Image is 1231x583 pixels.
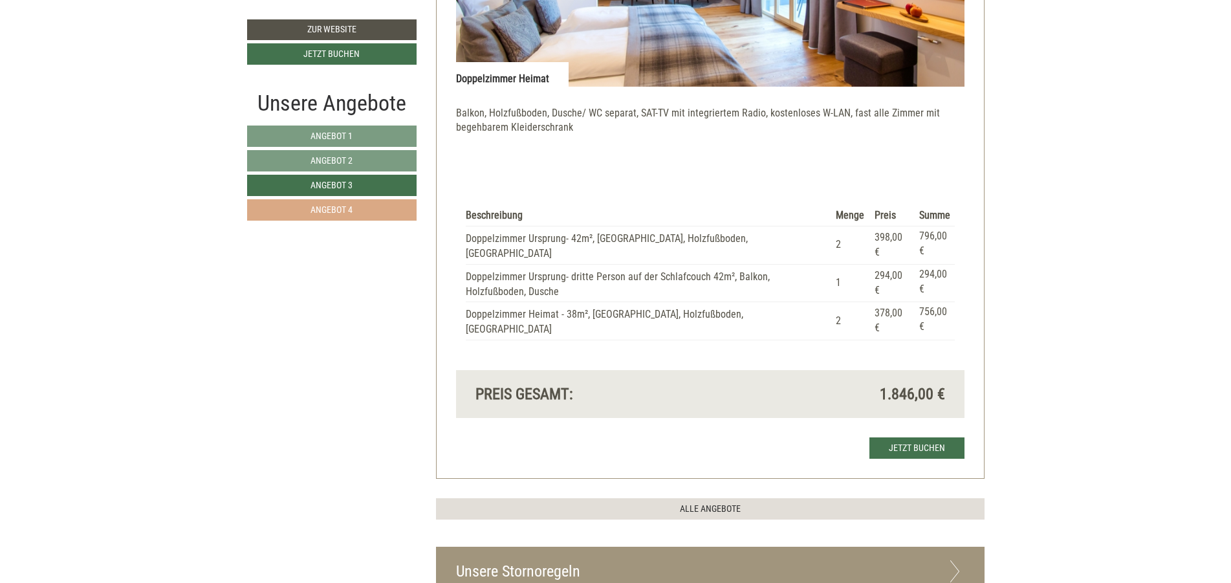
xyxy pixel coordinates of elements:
[466,302,831,340] td: Doppelzimmer Heimat - 38m², [GEOGRAPHIC_DATA], Holzfußboden, [GEOGRAPHIC_DATA]
[247,19,417,40] a: Zur Website
[869,437,964,459] a: Jetzt buchen
[880,383,945,405] span: 1.846,00 €
[310,155,353,166] span: Angebot 2
[456,62,569,87] div: Doppelzimmer Heimat
[466,383,710,405] div: Preis gesamt:
[914,206,954,226] th: Summe
[831,226,869,265] td: 2
[831,264,869,302] td: 1
[869,206,914,226] th: Preis
[831,206,869,226] th: Menge
[436,498,985,520] a: ALLE ANGEBOTE
[466,206,831,226] th: Beschreibung
[247,87,417,119] div: Unsere Angebote
[914,226,954,265] td: 796,00 €
[875,307,902,334] span: 378,00 €
[914,302,954,340] td: 756,00 €
[831,302,869,340] td: 2
[875,269,902,296] span: 294,00 €
[310,180,353,190] span: Angebot 3
[310,131,353,141] span: Angebot 1
[914,264,954,302] td: 294,00 €
[875,231,902,258] span: 398,00 €
[247,43,417,65] a: Jetzt buchen
[456,106,964,151] p: Balkon, Holzfußboden, Dusche/ WC separat, SAT-TV mit integriertem Radio, kostenloses W-LAN, fast ...
[466,226,831,265] td: Doppelzimmer Ursprung- 42m², [GEOGRAPHIC_DATA], Holzfußboden, [GEOGRAPHIC_DATA]
[310,204,353,215] span: Angebot 4
[466,264,831,302] td: Doppelzimmer Ursprung- dritte Person auf der Schlafcouch 42m², Balkon, Holzfußboden, Dusche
